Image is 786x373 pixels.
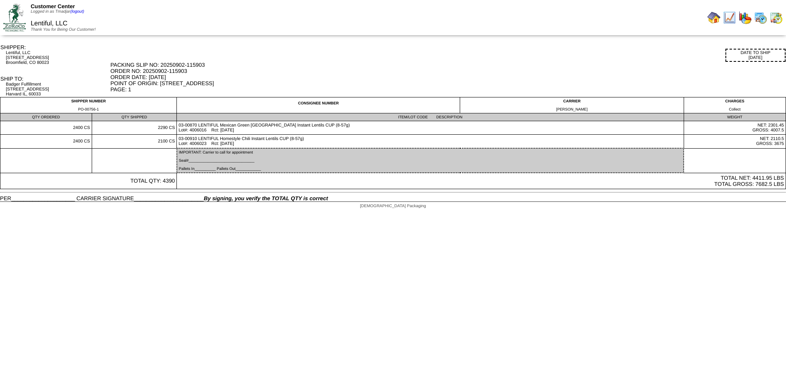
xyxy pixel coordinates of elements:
span: By signing, you verify the TOTAL QTY is correct [204,195,328,201]
td: CHARGES [684,97,786,113]
td: WEIGHT [684,113,786,121]
img: home.gif [707,11,720,24]
div: Badger Fulfillment [STREET_ADDRESS] Harvard IL, 60033 [6,82,109,97]
td: 03-00870 LENTIFUL Mexican Green [GEOGRAPHIC_DATA] Instant Lentils CUP (8-57g) Lot#: 4006016 Rct: ... [177,121,684,135]
td: 2400 CS [0,121,92,135]
div: SHIPPER: [0,44,110,50]
div: Lentiful, LLC [STREET_ADDRESS] Broomfield, CO 80023 [6,50,109,65]
span: Logged in as Tmadjar [31,9,84,14]
td: 2100 CS [92,135,176,149]
td: QTY ORDERED [0,113,92,121]
td: TOTAL NET: 4411.95 LBS TOTAL GROSS: 7682.5 LBS [177,173,786,189]
span: [DEMOGRAPHIC_DATA] Packaging [360,204,426,208]
td: CONSIGNEE NUMBER [177,97,460,113]
div: Collect [686,107,784,111]
span: Thank You for Being Our Customer! [31,27,96,32]
td: SHIPPER NUMBER [0,97,177,113]
div: PACKING SLIP NO: 20250902-115903 ORDER NO: 20250902-115903 ORDER DATE: [DATE] POINT OF ORIGIN: [S... [111,62,786,93]
td: QTY SHIPPED [92,113,176,121]
img: graph.gif [739,11,752,24]
div: DATE TO SHIP [DATE] [725,49,786,62]
img: calendarinout.gif [770,11,783,24]
td: IMPORTANT: Carrier to call for appointment Seal#_______________________________ Pallets In_______... [177,148,684,173]
img: calendarprod.gif [754,11,767,24]
td: 03-00910 LENTIFUL Homestyle Chili Instant Lentils CUP (8-57g) Lot#: 4006023 Rct: [DATE] [177,135,684,149]
td: TOTAL QTY: 4390 [0,173,177,189]
td: 2400 CS [0,135,92,149]
span: Lentiful, LLC [31,20,68,27]
div: PO-00756-1 [2,107,175,111]
div: SHIP TO: [0,76,110,82]
span: Customer Center [31,3,75,9]
div: [PERSON_NAME] [462,107,682,111]
td: NET: 2301.45 GROSS: 4007.5 [684,121,786,135]
td: ITEM/LOT CODE DESCRIPTION [177,113,684,121]
img: ZoRoCo_Logo(Green%26Foil)%20jpg.webp [3,4,26,31]
img: line_graph.gif [723,11,736,24]
td: CARRIER [460,97,684,113]
td: 2290 CS [92,121,176,135]
td: NET: 2110.5 GROSS: 3675 [684,135,786,149]
a: (logout) [70,9,84,14]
